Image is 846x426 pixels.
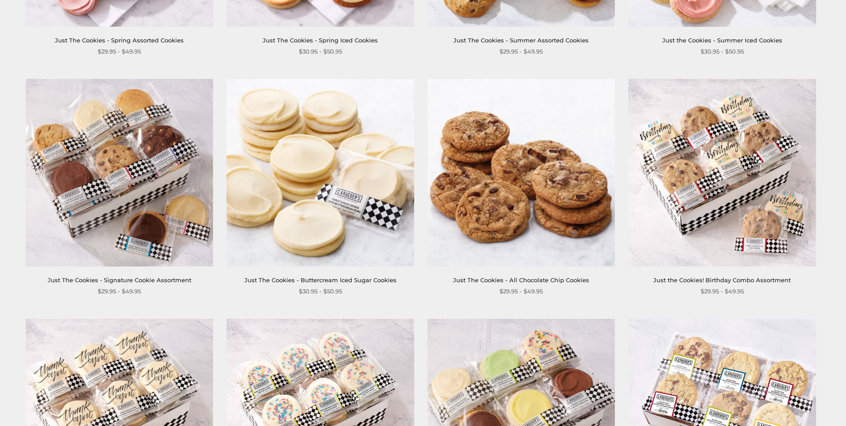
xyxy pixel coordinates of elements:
a: Just the Cookies! Birthday Combo Assortment [653,276,791,284]
span: $30.95 - $50.95 [299,287,342,296]
img: Just The Cookies - Signature Cookie Assortment [25,79,213,267]
span: $29.95 - $49.95 [499,287,543,296]
span: $29.95 - $49.95 [98,47,141,56]
a: Just the Cookies - Summer Iced Cookies [662,37,782,44]
a: Just The Cookies - Summer Assorted Cookies [454,37,589,44]
a: Just The Cookies - All Chocolate Chip Cookies [453,276,589,284]
span: $29.95 - $49.95 [98,287,141,296]
img: Just The Cookies - Buttercream Iced Sugar Cookies [227,79,414,267]
a: Just The Cookies - Spring Assorted Cookies [55,37,184,44]
a: Just The Cookies - Spring Iced Cookies [263,37,378,44]
img: Just the Cookies! Birthday Combo Assortment [628,79,816,267]
span: $30.95 - $50.95 [299,47,342,56]
iframe: Sign Up via Text for Offers [7,392,92,419]
img: Just The Cookies - All Chocolate Chip Cookies [427,79,615,267]
a: Just The Cookies - Signature Cookie Assortment [48,276,191,284]
span: $30.95 - $50.95 [701,47,744,56]
a: Just The Cookies - Buttercream Iced Sugar Cookies [244,276,396,284]
span: $29.95 - $49.95 [701,287,744,296]
span: $29.95 - $49.95 [499,47,543,56]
